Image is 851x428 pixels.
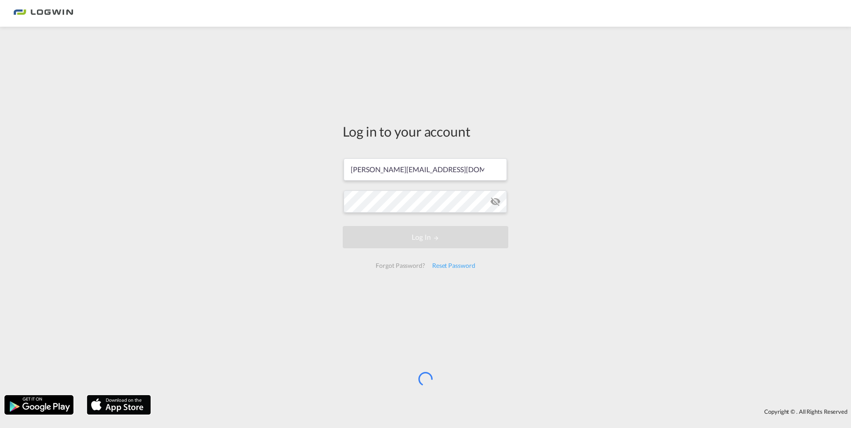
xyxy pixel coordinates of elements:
[490,196,501,207] md-icon: icon-eye-off
[13,4,73,24] img: bc73a0e0d8c111efacd525e4c8ad7d32.png
[372,258,428,274] div: Forgot Password?
[155,404,851,419] div: Copyright © . All Rights Reserved
[343,226,508,248] button: LOGIN
[429,258,479,274] div: Reset Password
[4,394,74,416] img: google.png
[343,122,508,141] div: Log in to your account
[86,394,152,416] img: apple.png
[344,158,507,181] input: Enter email/phone number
